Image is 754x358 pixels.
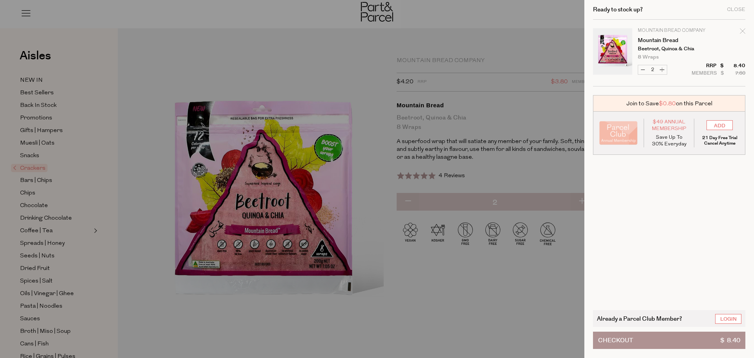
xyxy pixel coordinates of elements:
[598,332,633,349] span: Checkout
[659,99,676,108] span: $0.80
[715,314,741,324] a: Login
[638,46,699,51] p: Beetroot, Quinoa & Chia
[648,65,657,74] input: QTY Mountain Bread
[593,95,745,112] div: Join to Save on this Parcel
[700,135,739,146] p: 21 Day Free Trial Cancel Anytime
[727,7,745,12] div: Close
[740,27,745,38] div: Remove Mountain Bread
[650,119,688,132] span: $49 Annual Membership
[597,314,682,323] span: Already a Parcel Club Member?
[593,7,643,13] h2: Ready to stock up?
[650,134,688,147] p: Save Up To 30% Everyday
[720,332,740,349] span: $ 8.40
[638,28,699,33] p: Mountain Bread Company
[638,38,699,43] a: Mountain Bread
[593,332,745,349] button: Checkout$ 8.40
[638,55,659,60] span: 8 Wraps
[706,120,733,130] input: ADD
